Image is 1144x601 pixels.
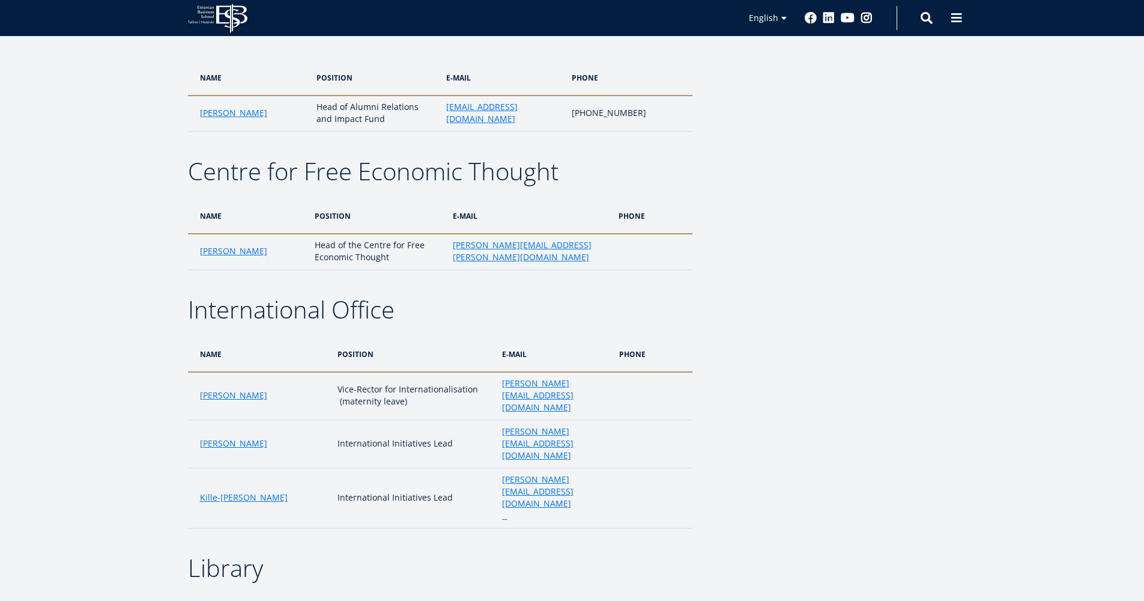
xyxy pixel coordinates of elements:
td: International Initiatives Lead [331,420,496,468]
th: e-MAIL [496,337,613,372]
th: nAME [188,198,309,234]
th: POSITION [331,337,496,372]
a: [PERSON_NAME][EMAIL_ADDRESS][PERSON_NAME][DOMAIN_NAME] [453,239,606,263]
a: [PERSON_NAME] [200,245,267,257]
a: Youtube [841,12,855,24]
a: [PERSON_NAME] [200,107,267,119]
a: [PERSON_NAME][EMAIL_ADDRESS][DOMAIN_NAME] [502,474,607,510]
a: Linkedin [823,12,835,24]
h2: Library [188,553,692,583]
h2: Centre for Free Economic Thought [188,156,692,186]
a: [PERSON_NAME][EMAIL_ADDRESS][DOMAIN_NAME] [502,377,607,413]
span: International Office [188,293,395,326]
th: e-MAIL [447,198,612,234]
th: e-MAIL [440,60,566,96]
th: POSITION [309,198,447,234]
th: PHONE [613,337,692,372]
a: Instagram [861,12,873,24]
td: [PHONE_NUMBER] [566,96,692,132]
a: [PERSON_NAME] [200,438,267,450]
a: [PERSON_NAME] [200,389,267,401]
th: nAME [188,60,311,96]
a: [EMAIL_ADDRESS][DOMAIN_NAME] [446,101,560,125]
td: Head of Alumni Relations and Impact Fund [310,96,440,132]
a: Kille-[PERSON_NAME] [200,492,288,504]
th: POSITION [310,60,440,96]
td: Vice-Rector for Internationalisation (maternity leave) [331,372,496,420]
a: [PERSON_NAME][EMAIL_ADDRESS][DOMAIN_NAME] [502,426,607,462]
td: International Initiatives Lead [331,468,496,528]
th: nAME [188,337,331,372]
th: PHONE [613,198,692,234]
th: PHONE [566,60,692,96]
td: Head of the Centre for Free Economic Thought [309,234,447,270]
a: Facebook [805,12,817,24]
